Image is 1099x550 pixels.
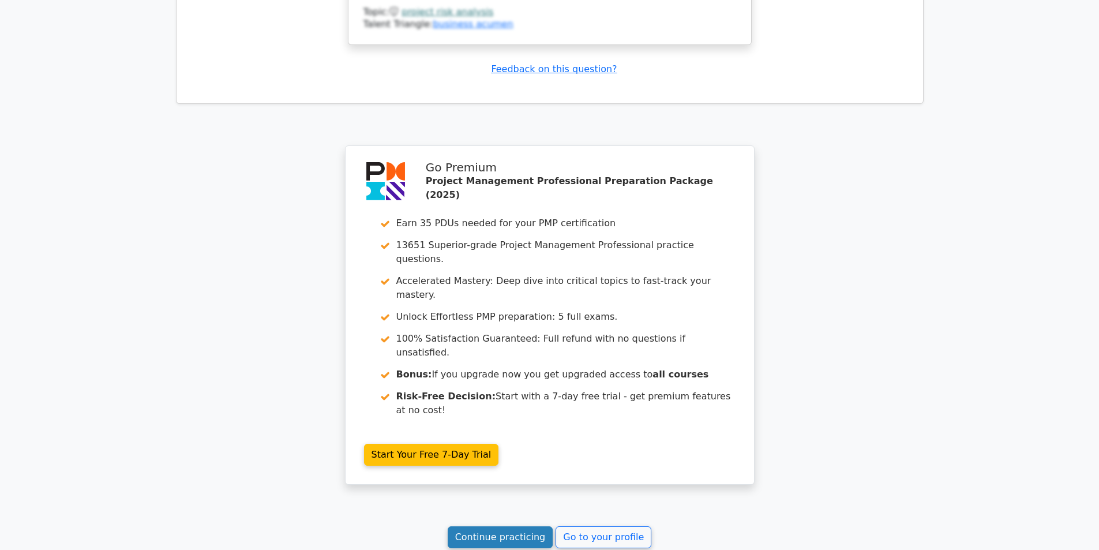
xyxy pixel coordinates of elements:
div: Talent Triangle: [363,6,736,31]
a: Continue practicing [448,526,553,548]
a: business acumen [433,18,513,29]
div: Topic: [363,6,736,18]
a: project risk analysis [402,6,493,17]
a: Feedback on this question? [491,63,617,74]
a: Start Your Free 7-Day Trial [364,444,499,466]
a: Go to your profile [556,526,651,548]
